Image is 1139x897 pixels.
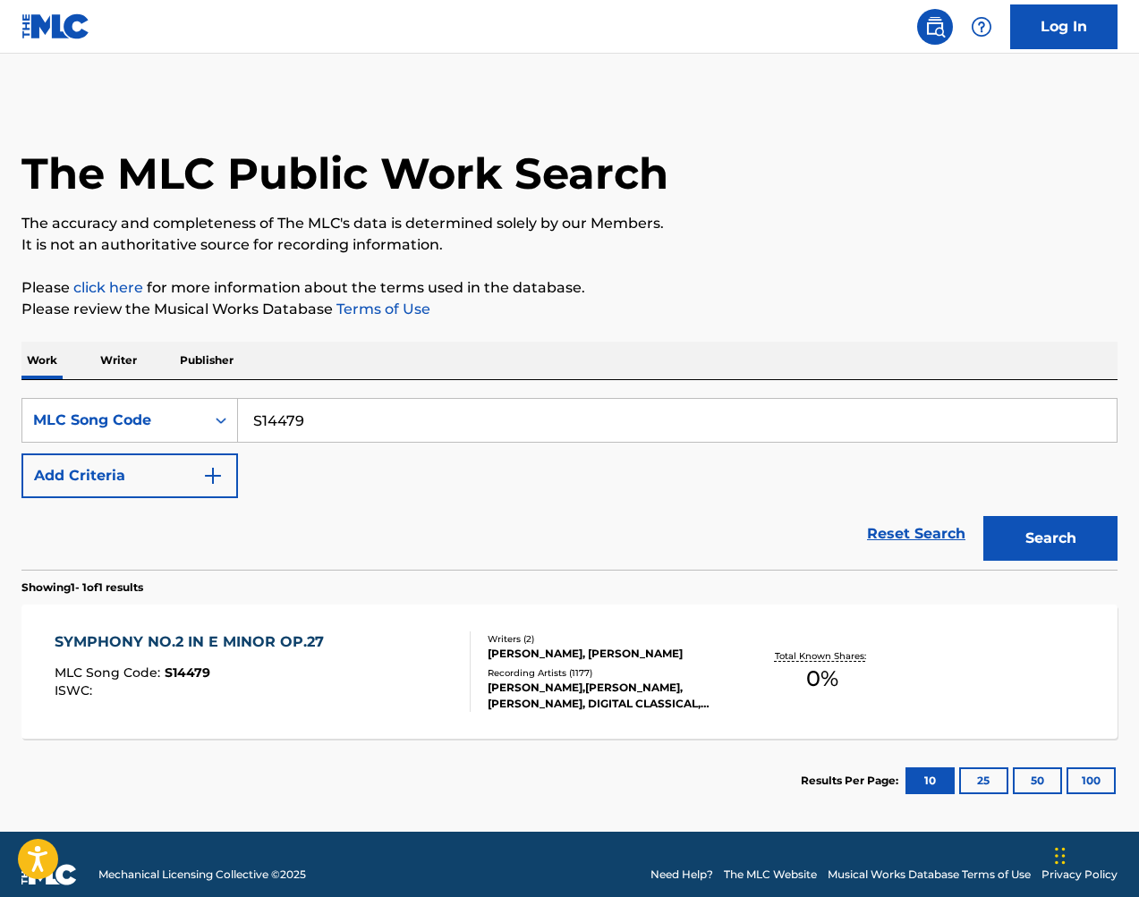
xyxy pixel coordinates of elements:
div: [PERSON_NAME], [PERSON_NAME] [488,646,731,662]
div: Help [964,9,999,45]
p: Please review the Musical Works Database [21,299,1118,320]
p: Total Known Shares: [775,649,871,663]
p: Please for more information about the terms used in the database. [21,277,1118,299]
p: Results Per Page: [801,773,903,789]
a: Privacy Policy [1041,867,1118,883]
button: 100 [1067,767,1116,794]
p: Work [21,342,63,379]
a: Reset Search [858,514,974,554]
div: Writers ( 2 ) [488,632,731,646]
p: Writer [95,342,142,379]
div: SYMPHONY NO.2 IN E MINOR OP.27 [55,631,333,653]
span: Mechanical Licensing Collective © 2025 [98,867,306,883]
span: ISWC : [55,682,97,698]
img: 9d2ae6d4665cec9f34b9.svg [202,465,224,487]
button: 50 [1013,767,1062,794]
img: MLC Logo [21,13,90,39]
form: Search Form [21,398,1118,570]
button: Search [983,516,1118,561]
a: Public Search [917,9,953,45]
p: It is not an authoritative source for recording information. [21,234,1118,256]
a: Need Help? [650,867,713,883]
a: SYMPHONY NO.2 IN E MINOR OP.27MLC Song Code:S14479ISWC:Writers (2)[PERSON_NAME], [PERSON_NAME]Rec... [21,605,1118,739]
div: Recording Artists ( 1177 ) [488,666,731,680]
div: MLC Song Code [33,410,194,431]
h1: The MLC Public Work Search [21,147,668,200]
a: The MLC Website [724,867,817,883]
button: 25 [959,767,1008,794]
span: S14479 [165,664,210,681]
div: Drag [1055,829,1066,883]
button: Add Criteria [21,453,238,498]
img: search [924,16,946,38]
span: MLC Song Code : [55,664,165,681]
a: Terms of Use [333,300,430,317]
a: Log In [1010,4,1118,49]
p: The accuracy and completeness of The MLC's data is determined solely by our Members. [21,213,1118,234]
span: 0 % [806,663,838,695]
p: Showing 1 - 1 of 1 results [21,580,143,596]
p: Publisher [174,342,239,379]
img: logo [21,864,77,885]
a: Musical Works Database Terms of Use [828,867,1031,883]
button: 10 [905,767,955,794]
a: click here [73,279,143,296]
iframe: Chat Widget [1050,811,1139,897]
img: help [971,16,992,38]
div: [PERSON_NAME],[PERSON_NAME],[PERSON_NAME], DIGITAL CLASSICAL, [PERSON_NAME],[PERSON_NAME],RUSSIAN... [488,680,731,712]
